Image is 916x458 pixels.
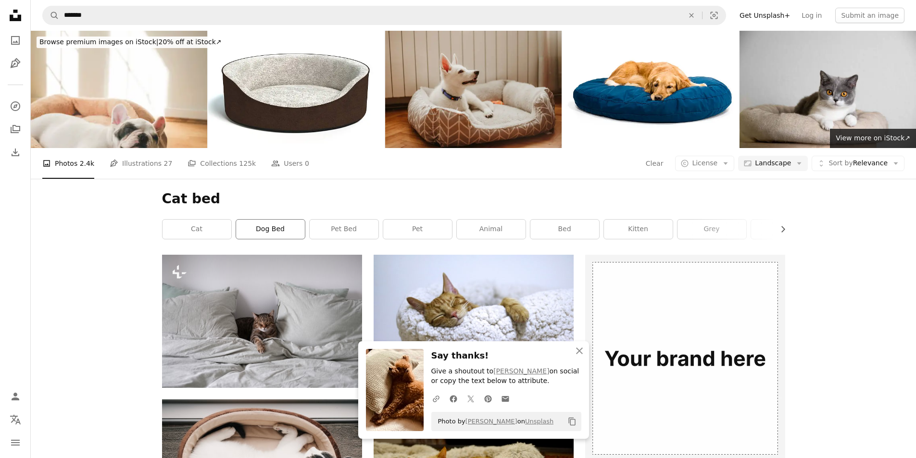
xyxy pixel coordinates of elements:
[431,367,581,386] p: Give a shoutout to on social or copy the text below to attribute.
[734,8,796,23] a: Get Unsplash+
[208,31,385,148] img: Pet Bed
[564,413,580,430] button: Copy to clipboard
[6,54,25,73] a: Illustrations
[163,220,231,239] a: cat
[530,220,599,239] a: bed
[239,158,256,169] span: 125k
[836,134,910,142] span: View more on iStock ↗
[6,120,25,139] a: Collections
[830,129,916,148] a: View more on iStock↗
[162,255,362,388] img: a cat that is laying down on a bed
[812,156,904,171] button: Sort byRelevance
[433,414,554,429] span: Photo by on
[37,37,225,48] div: 20% off at iStock ↗
[751,220,820,239] a: feline
[383,220,452,239] a: pet
[738,156,808,171] button: Landscape
[692,159,717,167] span: License
[305,158,309,169] span: 0
[236,220,305,239] a: dog bed
[681,6,702,25] button: Clear
[457,220,526,239] a: animal
[374,317,574,325] a: orange tabby cat sleeping on white pet bed
[645,156,664,171] button: Clear
[374,255,574,388] img: orange tabby cat sleeping on white pet bed
[385,31,562,148] img: Concentrating on the treat
[479,389,497,408] a: Share on Pinterest
[604,220,673,239] a: kitten
[162,190,785,208] h1: Cat bed
[39,38,158,46] span: Browse premium images on iStock |
[31,31,207,148] img: French Bulldog Puppy sleeping on dog bed
[703,6,726,25] button: Visual search
[431,349,581,363] h3: Say thanks!
[678,220,746,239] a: grey
[755,159,791,168] span: Landscape
[43,6,59,25] button: Search Unsplash
[271,148,309,179] a: Users 0
[675,156,734,171] button: License
[6,410,25,429] button: Language
[828,159,853,167] span: Sort by
[188,148,256,179] a: Collections 125k
[6,387,25,406] a: Log in / Sign up
[465,418,517,425] a: [PERSON_NAME]
[497,389,514,408] a: Share over email
[445,389,462,408] a: Share on Facebook
[6,143,25,162] a: Download History
[6,31,25,50] a: Photos
[6,97,25,116] a: Explore
[6,433,25,452] button: Menu
[310,220,378,239] a: pet bed
[493,367,549,375] a: [PERSON_NAME]
[110,148,172,179] a: Illustrations 27
[164,158,173,169] span: 27
[462,389,479,408] a: Share on Twitter
[6,6,25,27] a: Home — Unsplash
[740,31,916,148] img: cute cat in pet bed
[563,31,739,148] img: A tired golden retriever lying on a blue doggy bed
[774,220,785,239] button: scroll list to the right
[31,31,230,54] a: Browse premium images on iStock|20% off at iStock↗
[162,317,362,325] a: a cat that is laying down on a bed
[42,6,726,25] form: Find visuals sitewide
[796,8,828,23] a: Log in
[525,418,553,425] a: Unsplash
[585,255,785,455] img: file-1635990775102-c9800842e1cdimage
[828,159,888,168] span: Relevance
[835,8,904,23] button: Submit an image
